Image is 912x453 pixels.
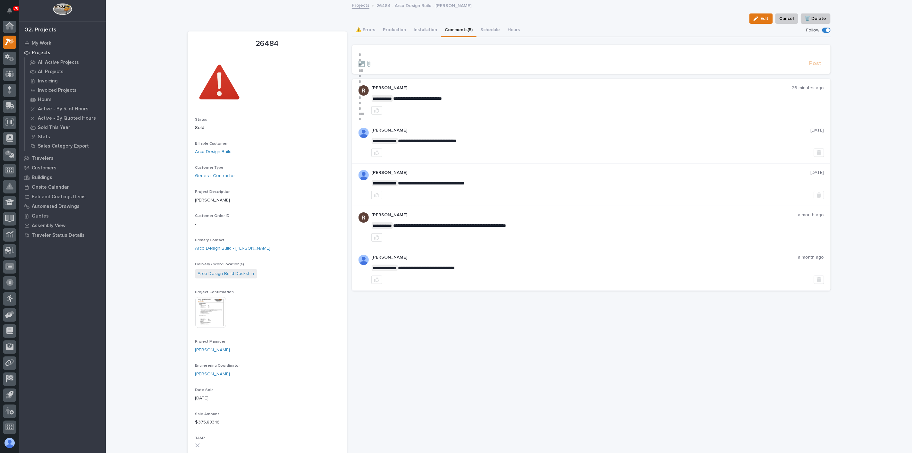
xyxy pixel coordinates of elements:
a: All Active Projects [25,58,106,67]
p: Assembly View [32,223,65,229]
button: like this post [371,149,382,157]
a: Sold This Year [25,123,106,132]
a: Travelers [19,153,106,163]
p: [PERSON_NAME] [371,255,798,260]
a: [PERSON_NAME] [195,371,230,378]
img: AATXAJzQ1Gz112k1-eEngwrIHvmFm-wfF_dy1drktBUI=s96-c [359,85,369,96]
span: Primary Contact [195,238,225,242]
a: Onsite Calendar [19,182,106,192]
button: Installation [410,24,441,37]
span: Delivery / Work Location(s) [195,262,244,266]
span: Project Description [195,190,231,194]
button: Production [379,24,410,37]
button: Schedule [477,24,504,37]
span: Project Manager [195,340,226,344]
button: Edit [749,13,773,24]
p: Fab and Coatings Items [32,194,86,200]
span: T&M? [195,436,205,440]
p: All Active Projects [38,60,79,65]
button: users-avatar [3,436,16,450]
a: Fab and Coatings Items [19,192,106,201]
p: Sales Category Export [38,143,89,149]
p: [PERSON_NAME] [371,212,798,218]
button: like this post [371,233,382,242]
span: Engineering Coordinator [195,364,240,368]
p: 26484 [195,39,339,48]
p: Buildings [32,175,52,181]
p: My Work [32,40,51,46]
button: Hours [504,24,524,37]
p: [DATE] [811,170,824,175]
p: Invoicing [38,78,58,84]
span: Billable Customer [195,142,228,146]
a: Assembly View [19,221,106,230]
p: [PERSON_NAME] [195,197,339,204]
a: General Contractor [195,173,235,179]
button: like this post [371,106,382,115]
div: 02. Projects [24,27,56,34]
a: Stats [25,132,106,141]
span: Date Sold [195,388,214,392]
span: 🗑️ Delete [805,15,826,22]
span: Cancel [780,15,794,22]
a: Projects [352,1,369,9]
span: Post [809,60,822,67]
p: Quotes [32,213,49,219]
a: Invoicing [25,76,106,85]
a: [PERSON_NAME] [195,347,230,354]
a: Hours [25,95,106,104]
a: My Work [19,38,106,48]
img: AATXAJzQ1Gz112k1-eEngwrIHvmFm-wfF_dy1drktBUI=s96-c [359,212,369,223]
p: 26 minutes ago [792,85,824,91]
p: Sold [195,124,339,131]
img: AD5-WCmqz5_Kcnfb-JNJs0Fv3qBS0Jz1bxG2p1UShlkZ8J-3JKvvASxRW6Lr0wxC8O3POQnnEju8qItGG9E5Uxbglh-85Yquq... [359,170,369,180]
a: Projects [19,48,106,57]
button: Delete post [814,149,824,157]
p: Traveler Status Details [32,233,85,238]
p: Invoiced Projects [38,88,77,93]
p: 26484 - Arco Design Build - [PERSON_NAME] [376,2,471,9]
p: [PERSON_NAME] [371,170,811,175]
p: Stats [38,134,50,140]
button: Cancel [775,13,798,24]
p: Customers [32,165,56,171]
button: ⚠️ Errors [352,24,379,37]
p: Active - By % of Hours [38,106,89,112]
img: AD5-WCmqz5_Kcnfb-JNJs0Fv3qBS0Jz1bxG2p1UShlkZ8J-3JKvvASxRW6Lr0wxC8O3POQnnEju8qItGG9E5Uxbglh-85Yquq... [359,128,369,138]
button: Comments (5) [441,24,477,37]
p: [PERSON_NAME] [371,128,811,133]
img: AD5-WCmqz5_Kcnfb-JNJs0Fv3qBS0Jz1bxG2p1UShlkZ8J-3JKvvASxRW6Lr0wxC8O3POQnnEju8qItGG9E5Uxbglh-85Yquq... [359,255,369,265]
button: like this post [371,276,382,284]
button: like this post [371,191,382,199]
a: Arco Design Build [195,149,232,155]
p: [PERSON_NAME] [371,85,792,91]
a: Invoiced Projects [25,86,106,95]
a: Arco Design Build Duckshin [198,270,254,277]
p: [DATE] [811,128,824,133]
a: Customers [19,163,106,173]
button: Delete post [814,191,824,199]
span: Customer Type [195,166,224,170]
p: Travelers [32,156,54,161]
p: [DATE] [195,395,339,402]
a: Active - By % of Hours [25,104,106,113]
a: Quotes [19,211,106,221]
p: All Projects [38,69,63,75]
p: Follow [806,28,820,33]
a: Automated Drawings [19,201,106,211]
p: 70 [14,6,18,11]
button: Notifications [3,4,16,17]
a: Buildings [19,173,106,182]
img: Workspace Logo [53,3,72,15]
img: T25lEzG6kZSKWDPvmgeE9hC8WM6NrUMIw3T_sOCrUDA [195,59,243,107]
p: a month ago [798,212,824,218]
p: Hours [38,97,52,103]
p: a month ago [798,255,824,260]
button: 🗑️ Delete [801,13,831,24]
a: Arco Design Build - [PERSON_NAME] [195,245,271,252]
span: Edit [761,16,769,21]
p: Sold This Year [38,125,70,131]
span: Sale Amount [195,412,219,416]
button: Post [807,60,824,67]
a: All Projects [25,67,106,76]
